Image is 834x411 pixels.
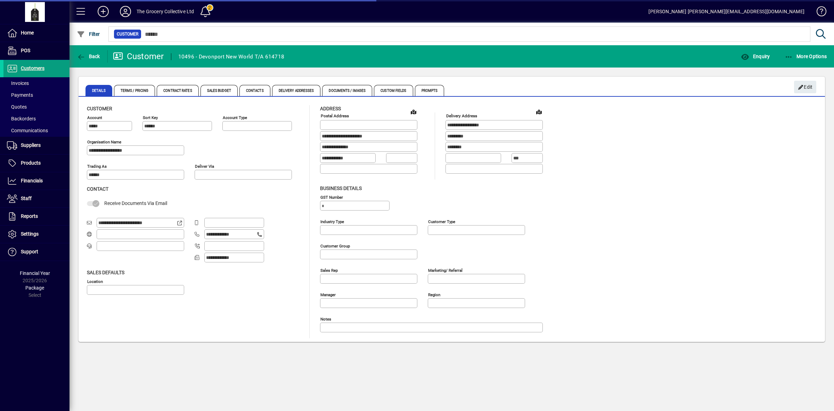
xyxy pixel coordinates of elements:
span: Staff [21,196,32,201]
span: Home [21,30,34,35]
span: Terms / Pricing [114,85,155,96]
span: Business details [320,185,362,191]
button: Enquiry [739,50,771,63]
mat-label: Organisation name [87,140,121,144]
span: POS [21,48,30,53]
span: Filter [77,31,100,37]
mat-label: Deliver via [195,164,214,169]
mat-label: Manager [320,292,336,297]
span: Financials [21,178,43,183]
mat-label: Customer group [320,243,350,248]
a: View on map [408,106,419,117]
a: Support [3,243,69,261]
a: View on map [533,106,545,117]
span: Financial Year [20,270,50,276]
a: Quotes [3,101,69,113]
div: [PERSON_NAME] [PERSON_NAME][EMAIL_ADDRESS][DOMAIN_NAME] [648,6,804,17]
span: Address [320,106,341,111]
mat-label: Sales rep [320,268,338,272]
div: 10496 - Devonport New World T/A 614718 [178,51,285,62]
span: Edit [798,81,813,93]
span: Settings [21,231,39,237]
app-page-header-button: Back [69,50,108,63]
span: Custom Fields [374,85,413,96]
span: Quotes [7,104,27,110]
span: Invoices [7,80,29,86]
span: Details [85,85,112,96]
a: Payments [3,89,69,101]
mat-label: Account [87,115,102,120]
span: Package [25,285,44,291]
span: Sales defaults [87,270,124,275]
span: Communications [7,128,48,133]
mat-label: Sort key [143,115,158,120]
mat-label: Marketing/ Referral [428,268,463,272]
button: More Options [783,50,829,63]
span: Enquiry [741,54,770,59]
span: Contact [87,186,108,192]
mat-label: Region [428,292,440,297]
a: Knowledge Base [811,1,825,24]
span: Contract Rates [157,85,198,96]
button: Profile [114,5,137,18]
button: Edit [794,81,816,93]
a: Reports [3,208,69,225]
span: Support [21,249,38,254]
a: Invoices [3,77,69,89]
span: Customers [21,65,44,71]
a: Products [3,155,69,172]
mat-label: Notes [320,316,331,321]
span: Backorders [7,116,36,121]
mat-label: Industry type [320,219,344,224]
a: POS [3,42,69,60]
mat-label: Trading as [87,164,107,169]
a: Communications [3,125,69,136]
span: Products [21,160,41,166]
div: The Grocery Collective Ltd [137,6,194,17]
span: Sales Budget [201,85,238,96]
span: Receive Documents Via Email [104,200,167,206]
span: Prompts [415,85,444,96]
a: Settings [3,226,69,243]
span: Payments [7,92,33,98]
span: Customer [87,106,112,111]
span: Contacts [239,85,270,96]
span: Documents / Images [322,85,372,96]
span: More Options [785,54,827,59]
span: Customer [117,31,138,38]
span: Reports [21,213,38,219]
a: Home [3,24,69,42]
a: Financials [3,172,69,190]
a: Suppliers [3,137,69,154]
button: Filter [75,28,102,40]
span: Delivery Addresses [272,85,321,96]
button: Back [75,50,102,63]
mat-label: Location [87,279,103,284]
div: Customer [113,51,164,62]
button: Add [92,5,114,18]
mat-label: Customer type [428,219,455,224]
a: Staff [3,190,69,207]
mat-label: Account Type [223,115,247,120]
a: Backorders [3,113,69,125]
span: Suppliers [21,142,41,148]
mat-label: GST Number [320,195,343,199]
span: Back [77,54,100,59]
